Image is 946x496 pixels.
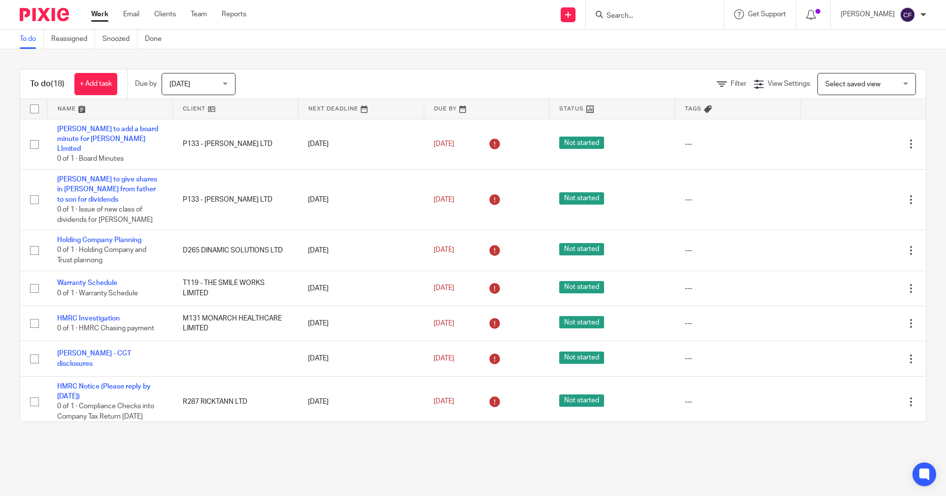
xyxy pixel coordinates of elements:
[685,283,791,293] div: ---
[57,290,138,297] span: 0 of 1 · Warranty Schedule
[685,246,791,255] div: ---
[434,285,454,292] span: [DATE]
[57,315,120,322] a: HMRC Investigation
[222,9,246,19] a: Reports
[559,394,604,407] span: Not started
[51,80,65,88] span: (18)
[434,247,454,254] span: [DATE]
[51,30,95,49] a: Reassigned
[298,119,424,170] td: [DATE]
[173,119,299,170] td: P133 - [PERSON_NAME] LTD
[145,30,169,49] a: Done
[20,8,69,21] img: Pixie
[57,325,154,332] span: 0 of 1 · HMRC Chasing payment
[57,176,157,203] a: [PERSON_NAME] to give shares in [PERSON_NAME] from father to son for dividends
[20,30,44,49] a: To do
[57,126,158,153] a: [PERSON_NAME] to add a board minute for [PERSON_NAME] LImited
[559,137,604,149] span: Not started
[434,196,454,203] span: [DATE]
[135,79,157,89] p: Due by
[559,352,604,364] span: Not started
[434,141,454,147] span: [DATE]
[434,320,454,327] span: [DATE]
[434,355,454,362] span: [DATE]
[57,383,151,400] a: HMRC Notice (Please reply by [DATE])
[731,80,746,87] span: Filter
[57,237,141,244] a: Holding Company Planning
[298,341,424,376] td: [DATE]
[685,397,791,407] div: ---
[57,247,146,264] span: 0 of 1 · Holding Company and Trust plannong
[298,271,424,306] td: [DATE]
[91,9,108,19] a: Work
[768,80,810,87] span: View Settings
[685,139,791,149] div: ---
[191,9,207,19] a: Team
[173,271,299,306] td: T119 - THE SMILE WORKS LIMITED
[685,319,791,328] div: ---
[173,306,299,341] td: M131 MONARCH HEALTHCARE LIMITED
[298,306,424,341] td: [DATE]
[298,376,424,427] td: [DATE]
[173,170,299,230] td: P133 - [PERSON_NAME] LTD
[606,12,694,21] input: Search
[57,280,117,286] a: Warranty Schedule
[57,350,131,367] a: [PERSON_NAME] - CGT disclosures
[559,281,604,293] span: Not started
[685,195,791,205] div: ---
[559,192,604,205] span: Not started
[841,9,895,19] p: [PERSON_NAME]
[825,81,880,88] span: Select saved view
[748,11,786,18] span: Get Support
[173,376,299,427] td: R287 RICKTANN LTD
[900,7,915,23] img: svg%3E
[559,316,604,328] span: Not started
[559,243,604,255] span: Not started
[123,9,139,19] a: Email
[434,398,454,405] span: [DATE]
[298,170,424,230] td: [DATE]
[57,403,154,421] span: 0 of 1 · Compliance Checks into Company Tax Return [DATE]
[57,206,153,223] span: 0 of 1 · Issue of new class of dividends for [PERSON_NAME]
[685,354,791,363] div: ---
[102,30,137,49] a: Snoozed
[74,73,117,95] a: + Add task
[685,106,702,111] span: Tags
[173,230,299,271] td: D265 DINAMIC SOLUTIONS LTD
[169,81,190,88] span: [DATE]
[154,9,176,19] a: Clients
[298,230,424,271] td: [DATE]
[30,79,65,89] h1: To do
[57,156,124,163] span: 0 of 1 · Board Minutes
